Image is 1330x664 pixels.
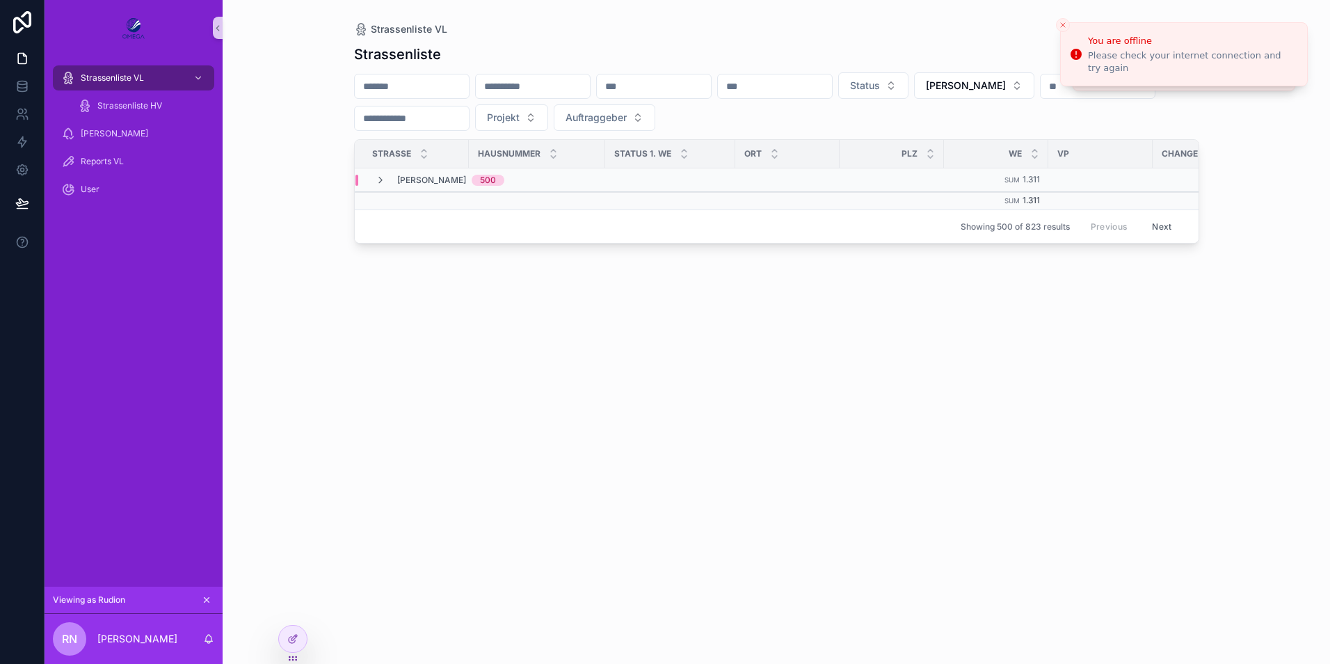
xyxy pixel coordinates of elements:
p: [PERSON_NAME] [97,632,177,646]
span: Auftraggeber [566,111,627,125]
span: WE [1009,148,1022,159]
span: [PERSON_NAME] [81,128,148,139]
span: Change check [1162,148,1230,159]
span: VP [1057,148,1069,159]
div: Please check your internet connection and try again [1088,49,1296,74]
a: Reports VL [53,149,214,174]
span: User [81,184,99,195]
span: Hausnummer [478,148,540,159]
span: Showing 500 of 823 results [961,221,1070,232]
button: Select Button [914,72,1034,99]
span: Status [850,79,880,93]
a: Strassenliste HV [70,93,214,118]
span: Ort [744,148,762,159]
span: Reports VL [81,156,124,167]
span: Strasse [372,148,411,159]
button: Select Button [838,72,908,99]
div: 500 [480,175,496,186]
span: Projekt [487,111,520,125]
span: Strassenliste HV [97,100,162,111]
img: App logo [122,17,145,39]
span: PLZ [902,148,918,159]
button: Close toast [1056,18,1070,32]
a: Strassenliste VL [53,65,214,90]
a: [PERSON_NAME] [53,121,214,146]
span: [PERSON_NAME] [397,175,466,186]
span: Viewing as Rudion [53,594,125,606]
span: Strassenliste VL [371,22,447,36]
div: You are offline [1088,34,1296,48]
button: Next [1142,216,1181,237]
span: Strassenliste VL [81,72,144,84]
small: Sum [1004,176,1020,184]
button: Select Button [475,104,548,131]
small: Sum [1004,197,1020,205]
span: [PERSON_NAME] [926,79,1006,93]
a: User [53,177,214,202]
span: 1.311 [1023,174,1040,184]
button: Select Button [554,104,655,131]
a: Strassenliste VL [354,22,447,36]
span: RN [62,631,77,647]
div: scrollable content [45,56,223,220]
h1: Strassenliste [354,45,441,64]
span: 1.311 [1023,195,1040,205]
span: Status 1. WE [614,148,671,159]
